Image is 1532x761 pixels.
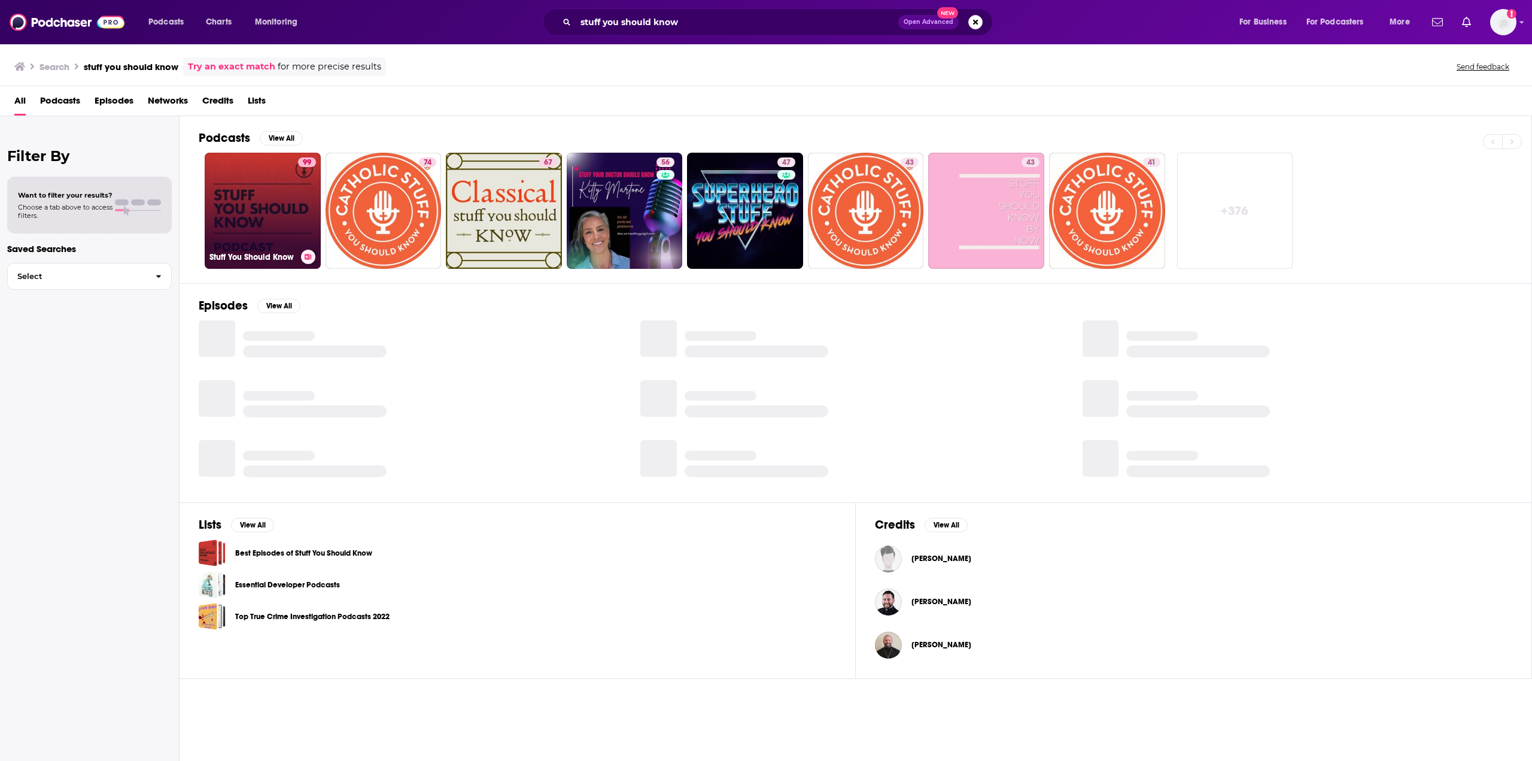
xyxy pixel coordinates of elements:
a: Top True Crime Investigation Podcasts 2022 [199,603,226,630]
a: 56 [567,153,683,269]
button: View All [260,131,303,145]
a: Networks [148,91,188,116]
span: Want to filter your results? [18,191,113,199]
a: 47 [687,153,803,269]
img: User Profile [1490,9,1516,35]
a: 43 [901,157,919,167]
span: Select [8,272,146,280]
a: Show notifications dropdown [1427,12,1448,32]
img: Jacob Machado [875,589,902,616]
span: 74 [424,157,431,169]
a: 74 [419,157,436,167]
a: 43 [928,153,1044,269]
input: Search podcasts, credits, & more... [576,13,898,32]
a: ListsView All [199,517,274,532]
span: 56 [661,157,670,169]
a: Try an exact match [188,60,275,74]
a: 99Stuff You Should Know [205,153,321,269]
span: Monitoring [255,14,297,31]
a: 43 [1022,157,1039,167]
a: Best Episodes of Stuff You Should Know [235,547,372,560]
h3: Search [39,61,69,72]
button: Jacob MachadoJacob Machado [875,583,1512,621]
a: Michael O'Loughlin [911,640,971,650]
span: Lists [248,91,266,116]
a: Best Episodes of Stuff You Should Know [199,539,226,566]
img: Ben Hackett [875,545,902,572]
a: Essential Developer Podcasts [199,571,226,598]
h2: Episodes [199,298,248,313]
a: 67 [539,157,557,167]
span: Choose a tab above to access filters. [18,203,113,220]
button: Ben HackettBen Hackett [875,539,1512,578]
span: For Business [1239,14,1287,31]
h2: Credits [875,517,915,532]
span: [PERSON_NAME] [911,640,971,650]
button: View All [231,518,274,532]
a: Essential Developer Podcasts [235,578,340,592]
span: Charts [206,14,232,31]
a: Credits [202,91,233,116]
button: View All [257,299,300,313]
span: 41 [1148,157,1156,169]
a: +376 [1177,153,1293,269]
span: More [1390,14,1410,31]
span: for more precise results [278,60,381,74]
a: All [14,91,26,116]
a: 41 [1143,157,1160,167]
button: Send feedback [1453,62,1513,72]
h3: Stuff You Should Know [209,252,296,262]
a: 43 [808,153,924,269]
span: For Podcasters [1306,14,1364,31]
button: open menu [1381,13,1425,32]
a: 99 [298,157,316,167]
h2: Lists [199,517,221,532]
a: PodcastsView All [199,131,303,145]
img: Michael O'Loughlin [875,632,902,659]
a: Episodes [95,91,133,116]
button: Michael O'LoughlinMichael O'Loughlin [875,626,1512,664]
button: open menu [140,13,199,32]
button: open menu [1231,13,1302,32]
a: Podcasts [40,91,80,116]
button: Select [7,263,172,290]
a: 74 [326,153,442,269]
button: open menu [247,13,313,32]
button: Show profile menu [1490,9,1516,35]
a: Top True Crime Investigation Podcasts 2022 [235,610,390,623]
a: 67 [446,153,562,269]
a: Ben Hackett [911,554,971,563]
span: 43 [905,157,914,169]
img: Podchaser - Follow, Share and Rate Podcasts [10,11,124,34]
span: Open Advanced [904,19,953,25]
a: 41 [1049,153,1165,269]
span: New [937,7,959,19]
a: 47 [777,157,795,167]
button: open menu [1299,13,1381,32]
a: CreditsView All [875,517,968,532]
a: Charts [198,13,239,32]
span: 67 [544,157,552,169]
div: Search podcasts, credits, & more... [554,8,1004,36]
span: 43 [1026,157,1035,169]
h2: Filter By [7,147,172,165]
a: Jacob Machado [911,597,971,607]
a: EpisodesView All [199,298,300,313]
a: Show notifications dropdown [1457,12,1476,32]
p: Saved Searches [7,243,172,254]
button: Open AdvancedNew [898,15,959,29]
span: 99 [303,157,311,169]
h3: stuff you should know [84,61,178,72]
span: 47 [782,157,791,169]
